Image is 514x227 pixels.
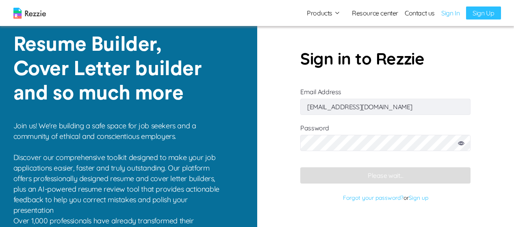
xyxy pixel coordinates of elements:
a: Resource center [352,8,398,18]
p: Join us! We're building a safe space for job seekers and a community of ethical and conscientious... [13,121,225,216]
img: logo [13,8,46,19]
a: Sign up [409,194,428,201]
input: Email Address [300,99,471,115]
p: Resume Builder, Cover Letter builder and so much more [13,32,216,106]
a: Sign In [441,8,460,18]
p: or [300,192,471,204]
a: Forgot your password? [343,194,403,201]
input: Password [300,135,471,151]
p: Sign in to Rezzie [300,46,471,71]
a: Sign Up [466,6,501,19]
label: Email Address [300,88,471,111]
label: Password [300,124,471,159]
button: Please wait... [300,167,471,184]
a: Contact us [405,8,435,18]
button: Products [307,8,340,18]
